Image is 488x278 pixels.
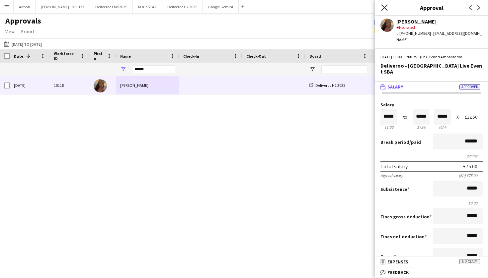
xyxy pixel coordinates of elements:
mat-expansion-panel-header: ExpensesNo claim [375,257,488,267]
div: Total salary [380,163,408,170]
mat-expansion-panel-header: SalaryApproved [375,82,488,92]
span: 122 [374,27,407,33]
span: Workforce ID [54,51,78,61]
label: Fines gross deduction [380,214,432,220]
div: 11:00 [380,125,397,130]
div: £75.00 [463,163,477,170]
span: View [5,28,15,34]
span: Expenses [387,259,408,265]
div: [PERSON_NAME] [116,76,179,94]
input: Name Filter Input [132,65,175,73]
h3: Approval [375,3,488,12]
div: £12.50 [465,115,483,120]
span: Check-Out [246,54,266,59]
div: Deliveroo - [GEOGRAPHIC_DATA] Live Event SBA [380,63,483,75]
button: Deliveroo EMs 2025 [90,0,133,13]
span: Check-In [183,54,199,59]
input: Board Filter Input [321,65,368,73]
span: Break period [380,139,409,145]
a: Export [19,27,37,36]
span: Export [21,28,34,34]
span: Approved [459,84,480,89]
label: Bonus [380,253,396,259]
span: No claim [459,259,480,264]
span: Date [14,54,23,59]
button: Deliveroo H2 2025 [162,0,203,13]
span: Deliveroo H2 2025 [315,83,345,88]
button: Open Filter Menu [120,66,126,72]
button: Open Filter Menu [309,66,315,72]
button: Google Gemini [203,0,239,13]
a: Deliveroo H2 2025 [309,83,345,88]
button: ROCKSTAR [133,0,162,13]
div: [DATE] [10,76,50,94]
div: to [403,115,407,120]
label: Subsistence [380,186,409,192]
div: t. [PHONE_NUMBER] | [EMAIL_ADDRESS][DOMAIN_NAME] [396,30,483,42]
img: Monica Maroto [94,79,107,92]
label: /paid [380,139,421,145]
button: [DATE] to [DATE] [3,40,43,48]
div: Agreed salary [380,173,403,178]
span: Board [309,54,321,59]
div: Not rated [396,25,483,30]
span: 377 of 2088 [374,19,423,25]
span: Salary [387,84,403,90]
div: 17:00 [413,125,430,130]
button: [PERSON_NAME] - DEL133 [36,0,90,13]
div: 0 mins [380,153,483,158]
button: Airbnb [14,0,36,13]
div: [PERSON_NAME] [396,19,483,25]
div: (6h) £75.00 [459,173,483,178]
div: [DATE] 11:00-17:00 BST (6h) | Brand Ambassador [380,54,483,60]
mat-expansion-panel-header: Feedback [375,267,488,277]
div: 10118 [50,76,90,94]
div: £0.00 [380,200,483,205]
label: Salary [380,102,483,107]
div: X [456,115,459,120]
div: 6h [434,125,451,130]
span: Name [120,54,131,59]
span: Photo [94,51,104,61]
label: Fines net deduction [380,234,427,240]
span: Feedback [387,269,409,275]
a: View [3,27,17,36]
